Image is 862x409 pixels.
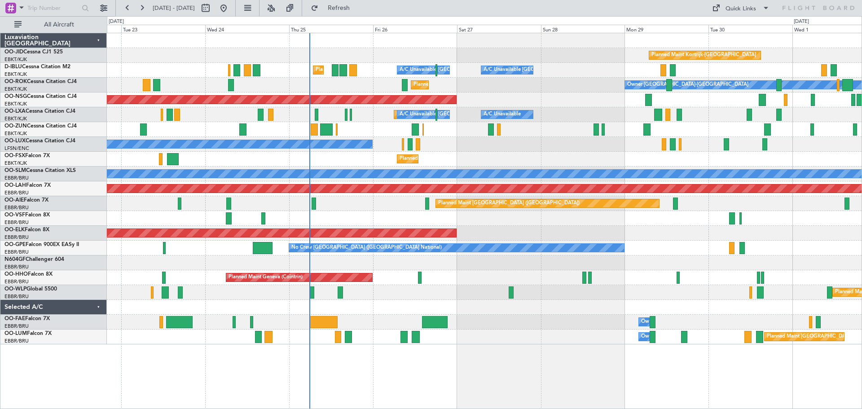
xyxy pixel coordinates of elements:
span: Refresh [320,5,358,11]
a: EBBR/BRU [4,175,29,181]
div: Sun 28 [541,25,625,33]
div: Owner Melsbroek Air Base [641,315,702,329]
span: OO-LXA [4,109,26,114]
a: OO-ROKCessna Citation CJ4 [4,79,77,84]
a: EBBR/BRU [4,323,29,330]
div: Quick Links [726,4,756,13]
a: OO-FAEFalcon 7X [4,316,50,321]
span: OO-SLM [4,168,26,173]
a: EBKT/KJK [4,56,27,63]
div: A/C Unavailable [GEOGRAPHIC_DATA]-[GEOGRAPHIC_DATA] [484,63,627,77]
a: D-IBLUCessna Citation M2 [4,64,70,70]
a: LFSN/ENC [4,145,29,152]
a: EBKT/KJK [4,71,27,78]
a: OO-LUXCessna Citation CJ4 [4,138,75,144]
div: Sat 27 [457,25,541,33]
a: EBKT/KJK [4,101,27,107]
span: OO-AIE [4,198,24,203]
a: OO-ZUNCessna Citation CJ4 [4,123,77,129]
a: OO-GPEFalcon 900EX EASy II [4,242,79,247]
span: OO-HHO [4,272,28,277]
a: OO-HHOFalcon 8X [4,272,53,277]
a: OO-SLMCessna Citation XLS [4,168,76,173]
span: OO-ROK [4,79,27,84]
div: Tue 30 [708,25,792,33]
span: OO-WLP [4,286,26,292]
div: Mon 29 [625,25,708,33]
a: OO-LXACessna Citation CJ4 [4,109,75,114]
a: EBBR/BRU [4,264,29,270]
a: OO-VSFFalcon 8X [4,212,50,218]
a: OO-JIDCessna CJ1 525 [4,49,63,55]
a: EBBR/BRU [4,189,29,196]
a: OO-WLPGlobal 5500 [4,286,57,292]
span: OO-FAE [4,316,25,321]
span: All Aircraft [23,22,95,28]
a: N604GFChallenger 604 [4,257,64,262]
span: OO-LUX [4,138,26,144]
span: D-IBLU [4,64,22,70]
a: EBKT/KJK [4,130,27,137]
div: Planned Maint Kortrijk-[GEOGRAPHIC_DATA] [413,78,518,92]
a: OO-AIEFalcon 7X [4,198,48,203]
span: N604GF [4,257,26,262]
a: OO-FSXFalcon 7X [4,153,50,158]
a: OO-LUMFalcon 7X [4,331,52,336]
span: OO-LUM [4,331,27,336]
a: EBBR/BRU [4,278,29,285]
button: Refresh [307,1,361,15]
div: Owner [GEOGRAPHIC_DATA]-[GEOGRAPHIC_DATA] [627,78,748,92]
a: EBKT/KJK [4,86,27,92]
a: OO-NSGCessna Citation CJ4 [4,94,77,99]
div: A/C Unavailable [GEOGRAPHIC_DATA] ([GEOGRAPHIC_DATA] National) [400,108,567,121]
a: EBBR/BRU [4,293,29,300]
input: Trip Number [27,1,79,15]
div: Owner Melsbroek Air Base [641,330,702,343]
button: Quick Links [708,1,774,15]
div: Planned Maint [GEOGRAPHIC_DATA] ([GEOGRAPHIC_DATA]) [438,197,580,210]
button: All Aircraft [10,18,97,32]
span: OO-VSF [4,212,25,218]
a: OO-LAHFalcon 7X [4,183,51,188]
span: OO-LAH [4,183,26,188]
span: OO-NSG [4,94,27,99]
a: EBKT/KJK [4,160,27,167]
div: Planned Maint Nice ([GEOGRAPHIC_DATA]) [316,63,416,77]
span: OO-GPE [4,242,26,247]
a: EBBR/BRU [4,234,29,241]
span: OO-JID [4,49,23,55]
a: EBBR/BRU [4,249,29,255]
a: OO-ELKFalcon 8X [4,227,49,233]
span: OO-ZUN [4,123,27,129]
div: Fri 26 [373,25,457,33]
a: EBBR/BRU [4,204,29,211]
div: [DATE] [109,18,124,26]
a: EBKT/KJK [4,115,27,122]
span: OO-ELK [4,227,25,233]
div: No Crew [GEOGRAPHIC_DATA] ([GEOGRAPHIC_DATA] National) [291,241,442,255]
div: Planned Maint Kortrijk-[GEOGRAPHIC_DATA] [400,152,504,166]
div: Thu 25 [289,25,373,33]
div: Planned Maint Kortrijk-[GEOGRAPHIC_DATA] [651,48,756,62]
span: OO-FSX [4,153,25,158]
div: [DATE] [794,18,809,26]
div: Planned Maint Geneva (Cointrin) [229,271,303,284]
div: Tue 23 [121,25,205,33]
div: Planned Maint Kortrijk-[GEOGRAPHIC_DATA] [396,108,501,121]
div: A/C Unavailable [484,108,521,121]
a: EBBR/BRU [4,219,29,226]
div: A/C Unavailable [GEOGRAPHIC_DATA] ([GEOGRAPHIC_DATA] National) [400,63,567,77]
a: EBBR/BRU [4,338,29,344]
div: Wed 24 [205,25,289,33]
span: [DATE] - [DATE] [153,4,195,12]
